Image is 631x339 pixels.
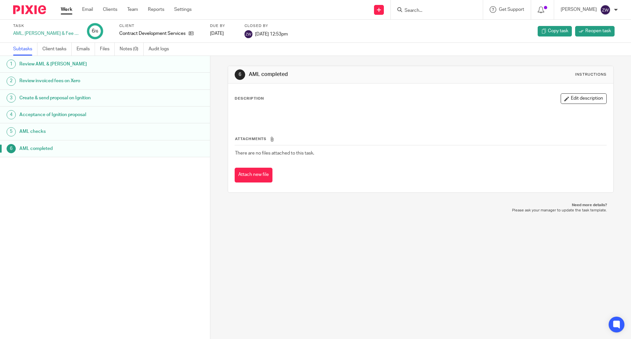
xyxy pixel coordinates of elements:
a: Copy task [538,26,572,36]
h1: AML completed [249,71,435,78]
span: Copy task [548,28,568,34]
input: Search [404,8,463,14]
a: Settings [174,6,192,13]
img: svg%3E [600,5,611,15]
div: 6 [7,144,16,153]
span: Reopen task [585,28,611,34]
div: Instructions [575,72,607,77]
div: 3 [7,93,16,103]
div: 5 [7,127,16,136]
div: AML, [PERSON_NAME] & Fee renewal [13,30,79,37]
div: 1 [7,60,16,69]
small: /6 [95,30,98,33]
div: 2 [7,77,16,86]
a: Email [82,6,93,13]
label: Due by [210,23,236,29]
p: Contract Development Services Ltd [119,30,185,37]
img: svg%3E [245,30,252,38]
div: 6 [235,69,245,80]
p: [PERSON_NAME] [561,6,597,13]
span: There are no files attached to this task. [235,151,314,156]
a: Reports [148,6,164,13]
h1: AML checks [19,127,142,136]
h1: Create & send proposal on Ignition [19,93,142,103]
p: Description [235,96,264,101]
a: Work [61,6,72,13]
a: Subtasks [13,43,37,56]
span: Attachments [235,137,267,141]
p: Please ask your manager to update the task template. [234,208,607,213]
p: Need more details? [234,203,607,208]
button: Edit description [561,93,607,104]
label: Client [119,23,202,29]
a: Reopen task [575,26,615,36]
img: Pixie [13,5,46,14]
a: Files [100,43,115,56]
span: Get Support [499,7,524,12]
button: Attach new file [235,168,272,182]
span: [DATE] 12:53pm [255,32,288,36]
div: 6 [92,27,98,35]
div: 4 [7,110,16,119]
a: Emails [77,43,95,56]
h1: Review invoiced fees on Xero [19,76,142,86]
h1: Review AML & [PERSON_NAME] [19,59,142,69]
div: [DATE] [210,30,236,37]
h1: Acceptance of Ignition proposal [19,110,142,120]
a: Team [127,6,138,13]
label: Closed by [245,23,288,29]
h1: AML completed [19,144,142,154]
a: Audit logs [149,43,174,56]
label: Task [13,23,79,29]
a: Client tasks [42,43,72,56]
a: Notes (0) [120,43,144,56]
a: Clients [103,6,117,13]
